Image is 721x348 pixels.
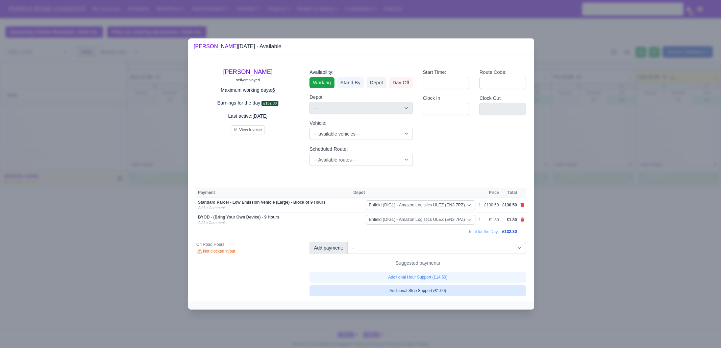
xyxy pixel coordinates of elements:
iframe: Chat Widget [687,316,721,348]
a: [PERSON_NAME] [223,68,273,75]
span: Suggested payments [393,260,443,266]
span: £130.50 [502,203,517,207]
a: Add a Comment [198,206,225,210]
label: Depot: [309,93,324,101]
a: Stand By [337,77,364,88]
th: Payment [196,187,352,198]
span: £132.30 [502,229,517,234]
div: [DATE] - Available [194,42,281,51]
span: £132.30 [262,101,278,106]
p: Earnings for the day: [196,99,299,107]
label: Scheduled Route: [309,145,348,153]
label: Route Code: [479,68,506,76]
a: Depot [367,77,387,88]
u: 6 [272,87,275,93]
div: 1 [479,217,481,223]
div: Not clocked in/out [196,249,299,255]
div: Add payment: [309,242,347,254]
td: £130.50 [482,198,500,212]
th: Depot [352,187,477,198]
a: Working [309,77,334,88]
label: Clock In [423,94,440,102]
span: Total for the Day: [468,229,499,234]
div: On Road Hours: [196,242,299,247]
p: Maximum working days: [196,86,299,94]
div: BYOD - (Bring Your Own Device) - 9 Hours [198,214,350,220]
a: Additional Stop Support (£1.00) [309,285,526,296]
a: Add a Comment [198,221,225,225]
th: Total [501,187,519,198]
div: Standard Parcel - Low Emission Vehicle (Large) - Block of 9 Hours [198,200,350,205]
small: self-employed [236,78,260,82]
div: 1 [479,202,481,208]
p: Last active: [196,112,299,120]
button: View Invoice [231,125,265,134]
a: Day Off [389,77,413,88]
th: Price [482,187,500,198]
label: Vehicle: [309,119,326,127]
u: [DATE] [252,113,268,119]
td: £1.80 [482,212,500,227]
a: [PERSON_NAME] [194,43,238,49]
label: Start Time: [423,68,446,76]
label: Clock Out [479,94,501,102]
span: £1.80 [507,217,517,222]
a: Additional Hour Support (£14.50) [309,272,526,283]
div: Availability: [309,68,413,76]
